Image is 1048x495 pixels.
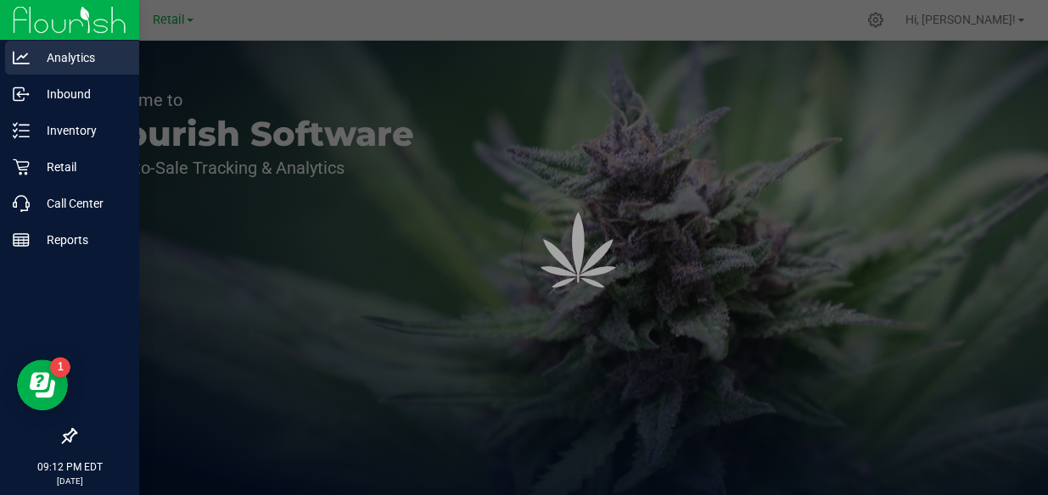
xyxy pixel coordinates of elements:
[13,195,30,212] inline-svg: Call Center
[50,357,70,377] iframe: Resource center unread badge
[30,230,132,250] p: Reports
[13,86,30,103] inline-svg: Inbound
[13,49,30,66] inline-svg: Analytics
[13,122,30,139] inline-svg: Inventory
[13,159,30,175] inline-svg: Retail
[13,231,30,248] inline-svg: Reports
[30,47,132,68] p: Analytics
[30,120,132,141] p: Inventory
[30,193,132,214] p: Call Center
[8,475,132,487] p: [DATE]
[30,157,132,177] p: Retail
[30,84,132,104] p: Inbound
[8,459,132,475] p: 09:12 PM EDT
[17,359,68,410] iframe: Resource center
